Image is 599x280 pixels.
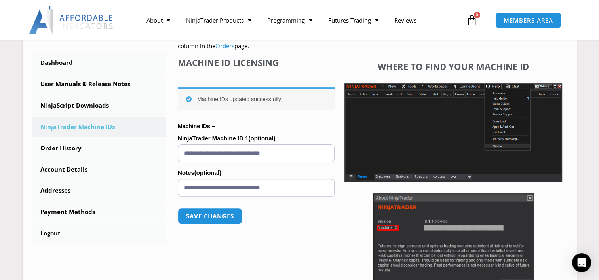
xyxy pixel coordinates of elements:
nav: Menu [139,11,464,29]
img: LogoAI | Affordable Indicators – NinjaTrader [29,6,114,34]
a: About [139,11,178,29]
label: NinjaTrader Machine ID 1 [178,132,335,144]
strong: Machine IDs – [178,123,215,129]
div: Open Intercom Messenger [572,253,591,272]
a: Reviews [386,11,424,29]
a: User Manuals & Release Notes [32,74,166,95]
h4: Machine ID Licensing [178,57,335,68]
span: 0 [474,12,480,18]
a: Account Details [32,159,166,180]
label: Notes [178,167,335,179]
a: Orders [215,42,234,50]
a: Dashboard [32,53,166,73]
h4: Where to find your Machine ID [344,61,562,72]
a: 0 [454,9,489,32]
a: Logout [32,223,166,244]
div: Machine IDs updated successfully. [178,87,335,110]
a: Futures Trading [320,11,386,29]
a: NinjaScript Downloads [32,95,166,116]
a: Payment Methods [32,202,166,222]
img: Screenshot 2025-01-17 1155544 | Affordable Indicators – NinjaTrader [344,83,562,182]
a: Programming [259,11,320,29]
a: MEMBERS AREA [495,12,561,28]
span: (optional) [194,169,221,176]
a: NinjaTrader Products [178,11,259,29]
span: MEMBERS AREA [504,17,553,23]
nav: Account pages [32,53,166,244]
button: Save changes [178,208,242,224]
a: NinjaTrader Machine IDs [32,117,166,137]
a: Addresses [32,180,166,201]
span: (optional) [248,135,275,142]
a: Order History [32,138,166,159]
